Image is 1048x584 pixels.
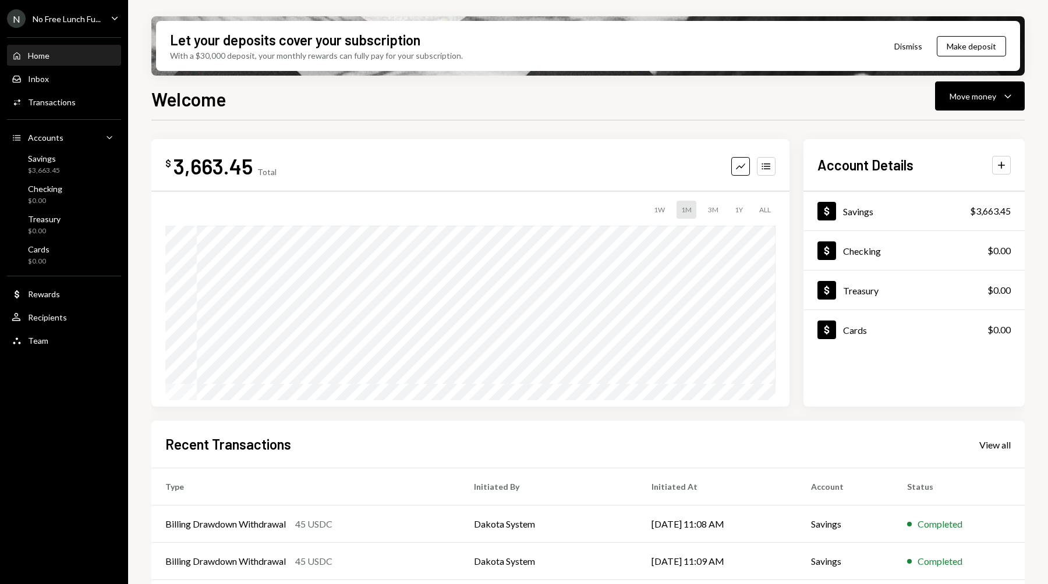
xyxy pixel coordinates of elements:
[7,91,121,112] a: Transactions
[703,201,723,219] div: 3M
[7,283,121,304] a: Rewards
[638,468,797,505] th: Initiated At
[970,204,1011,218] div: $3,663.45
[893,468,1025,505] th: Status
[28,336,48,346] div: Team
[918,554,962,568] div: Completed
[797,505,893,543] td: Savings
[295,517,332,531] div: 45 USDC
[170,30,420,49] div: Let your deposits cover your subscription
[28,51,49,60] div: Home
[28,196,62,206] div: $0.00
[979,438,1011,451] a: View all
[460,468,638,505] th: Initiated By
[28,289,60,299] div: Rewards
[460,505,638,543] td: Dakota System
[257,167,277,177] div: Total
[950,90,996,102] div: Move money
[165,158,171,169] div: $
[165,435,291,454] h2: Recent Transactions
[755,201,776,219] div: ALL
[797,543,893,580] td: Savings
[803,310,1025,349] a: Cards$0.00
[803,231,1025,270] a: Checking$0.00
[28,257,49,266] div: $0.00
[28,244,49,254] div: Cards
[7,307,121,327] a: Recipients
[28,166,60,176] div: $3,663.45
[165,517,286,531] div: Billing Drawdown Withdrawal
[935,81,1025,111] button: Move money
[730,201,748,219] div: 1Y
[7,127,121,148] a: Accounts
[170,49,463,62] div: With a $30,000 deposit, your monthly rewards can fully pay for your subscription.
[460,543,638,580] td: Dakota System
[28,154,60,163] div: Savings
[843,285,879,296] div: Treasury
[28,74,49,84] div: Inbox
[803,191,1025,230] a: Savings$3,663.45
[7,180,121,208] a: Checking$0.00
[28,97,76,107] div: Transactions
[28,133,63,143] div: Accounts
[880,33,937,60] button: Dismiss
[797,468,893,505] th: Account
[28,214,61,224] div: Treasury
[28,184,62,194] div: Checking
[33,14,101,24] div: No Free Lunch Fu...
[918,517,962,531] div: Completed
[7,241,121,269] a: Cards$0.00
[165,554,286,568] div: Billing Drawdown Withdrawal
[987,323,1011,337] div: $0.00
[295,554,332,568] div: 45 USDC
[843,325,867,336] div: Cards
[987,244,1011,258] div: $0.00
[7,68,121,89] a: Inbox
[174,153,253,179] div: 3,663.45
[987,283,1011,297] div: $0.00
[937,36,1006,56] button: Make deposit
[7,9,26,28] div: N
[7,330,121,351] a: Team
[28,312,67,322] div: Recipients
[843,206,873,217] div: Savings
[7,211,121,238] a: Treasury$0.00
[7,150,121,178] a: Savings$3,663.45
[817,155,914,175] h2: Account Details
[803,270,1025,309] a: Treasury$0.00
[151,468,460,505] th: Type
[843,245,881,257] div: Checking
[7,45,121,66] a: Home
[677,201,696,219] div: 1M
[979,439,1011,451] div: View all
[28,226,61,236] div: $0.00
[151,87,226,111] h1: Welcome
[638,505,797,543] td: [DATE] 11:08 AM
[649,201,670,219] div: 1W
[638,543,797,580] td: [DATE] 11:09 AM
